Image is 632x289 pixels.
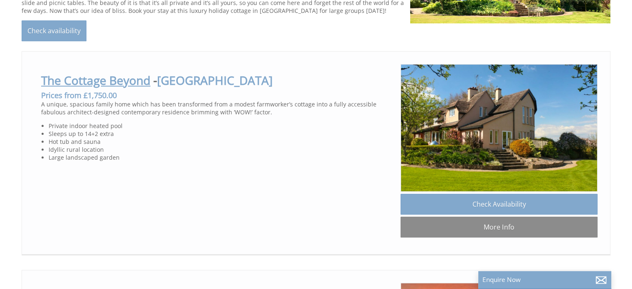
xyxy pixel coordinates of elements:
[401,217,598,237] a: More Info
[49,122,394,130] li: Private indoor heated pool
[49,138,394,146] li: Hot tub and sauna
[49,130,394,138] li: Sleeps up to 14+2 extra
[41,72,150,88] a: The Cottage Beyond
[157,72,273,88] a: [GEOGRAPHIC_DATA]
[41,90,394,100] h3: Prices from £1,750.00
[41,100,394,116] p: A unique, spacious family home which has been transformed from a modest farmworker’s cottage into...
[401,64,598,192] img: IMG_8059_%281%29.original.jpg
[22,20,86,41] a: Check availability
[49,146,394,153] li: Idyllic rural location
[401,194,598,215] a: Check Availability
[153,72,273,88] span: -
[482,275,607,284] p: Enquire Now
[49,153,394,161] li: Large landscaped garden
